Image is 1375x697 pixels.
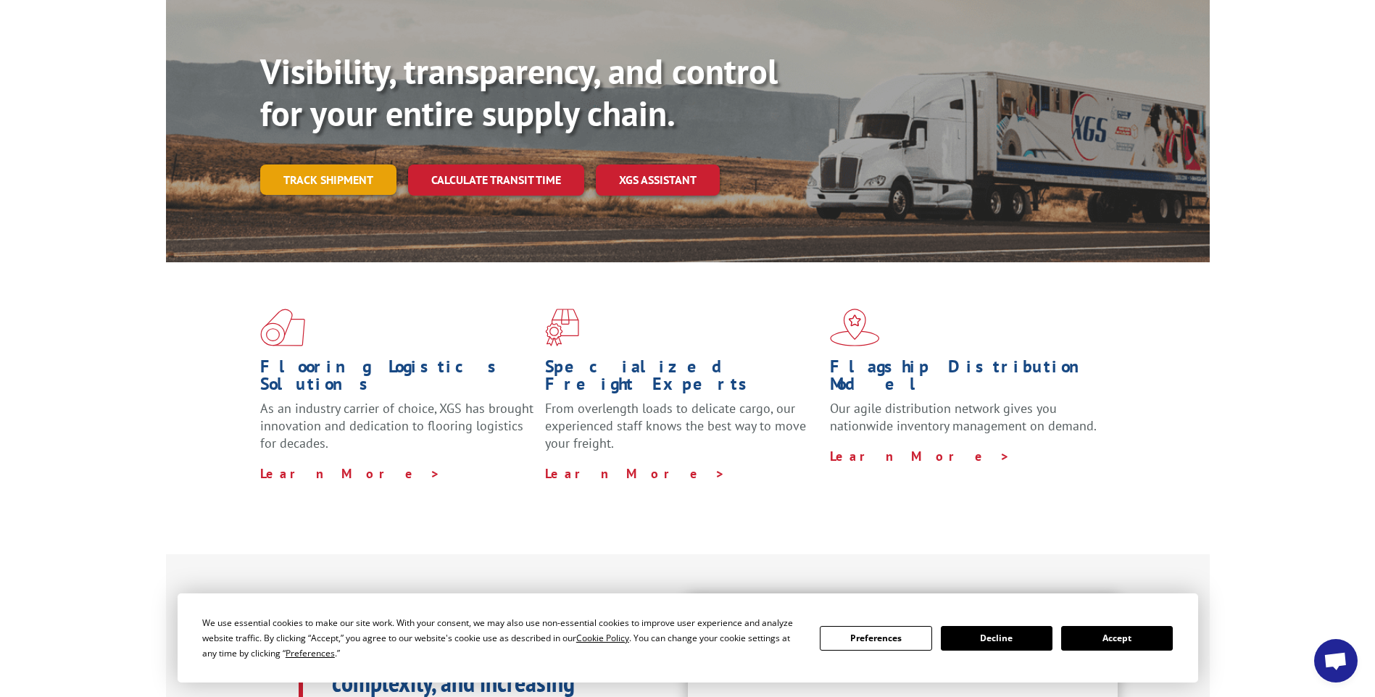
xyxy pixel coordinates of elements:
[260,309,305,346] img: xgs-icon-total-supply-chain-intelligence-red
[202,615,802,661] div: We use essential cookies to make our site work. With your consent, we may also use non-essential ...
[260,358,534,400] h1: Flooring Logistics Solutions
[178,593,1198,683] div: Cookie Consent Prompt
[596,164,720,196] a: XGS ASSISTANT
[1061,626,1173,651] button: Accept
[830,400,1097,434] span: Our agile distribution network gives you nationwide inventory management on demand.
[830,448,1010,464] a: Learn More >
[260,465,441,482] a: Learn More >
[260,49,778,135] b: Visibility, transparency, and control for your entire supply chain.
[408,164,584,196] a: Calculate transit time
[830,309,880,346] img: xgs-icon-flagship-distribution-model-red
[260,400,533,451] span: As an industry carrier of choice, XGS has brought innovation and dedication to flooring logistics...
[545,400,819,464] p: From overlength loads to delicate cargo, our experienced staff knows the best way to move your fr...
[941,626,1052,651] button: Decline
[286,647,335,659] span: Preferences
[545,309,579,346] img: xgs-icon-focused-on-flooring-red
[545,465,726,482] a: Learn More >
[260,164,396,195] a: Track shipment
[576,632,629,644] span: Cookie Policy
[820,626,931,651] button: Preferences
[1314,639,1358,683] div: Open chat
[545,358,819,400] h1: Specialized Freight Experts
[830,358,1104,400] h1: Flagship Distribution Model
